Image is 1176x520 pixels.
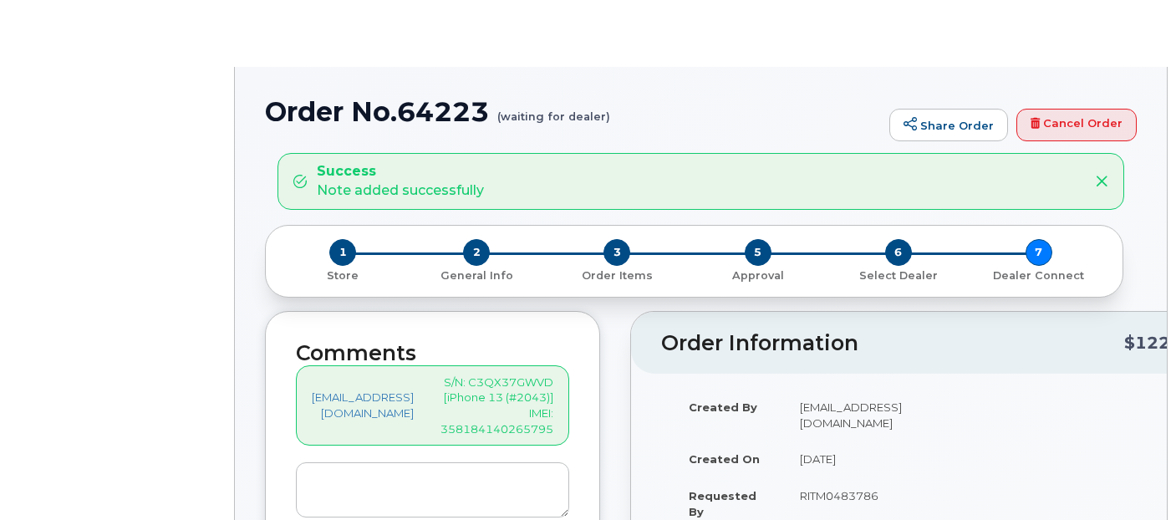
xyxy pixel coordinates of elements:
[296,342,569,365] h2: Comments
[463,239,490,266] span: 2
[745,239,771,266] span: 5
[286,268,400,283] p: Store
[329,239,356,266] span: 1
[785,441,924,477] td: [DATE]
[828,266,969,283] a: 6 Select Dealer
[889,109,1008,142] a: Share Order
[695,268,822,283] p: Approval
[413,268,540,283] p: General Info
[885,239,912,266] span: 6
[440,375,553,436] p: S/N: C3QX37GWVD [iPhone 13 (#2043)] IMEI: 358184140265795
[785,389,924,441] td: [EMAIL_ADDRESS][DOMAIN_NAME]
[689,452,760,466] strong: Created On
[317,162,484,181] strong: Success
[312,390,414,421] a: [EMAIL_ADDRESS][DOMAIN_NAME]
[279,266,406,283] a: 1 Store
[547,266,687,283] a: 3 Order Items
[688,266,828,283] a: 5 Approval
[497,97,610,123] small: (waiting for dealer)
[603,239,630,266] span: 3
[1016,109,1137,142] a: Cancel Order
[661,332,1124,355] h2: Order Information
[689,400,757,414] strong: Created By
[406,266,547,283] a: 2 General Info
[835,268,962,283] p: Select Dealer
[553,268,680,283] p: Order Items
[689,489,756,518] strong: Requested By
[265,97,881,126] h1: Order No.64223
[317,162,484,201] div: Note added successfully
